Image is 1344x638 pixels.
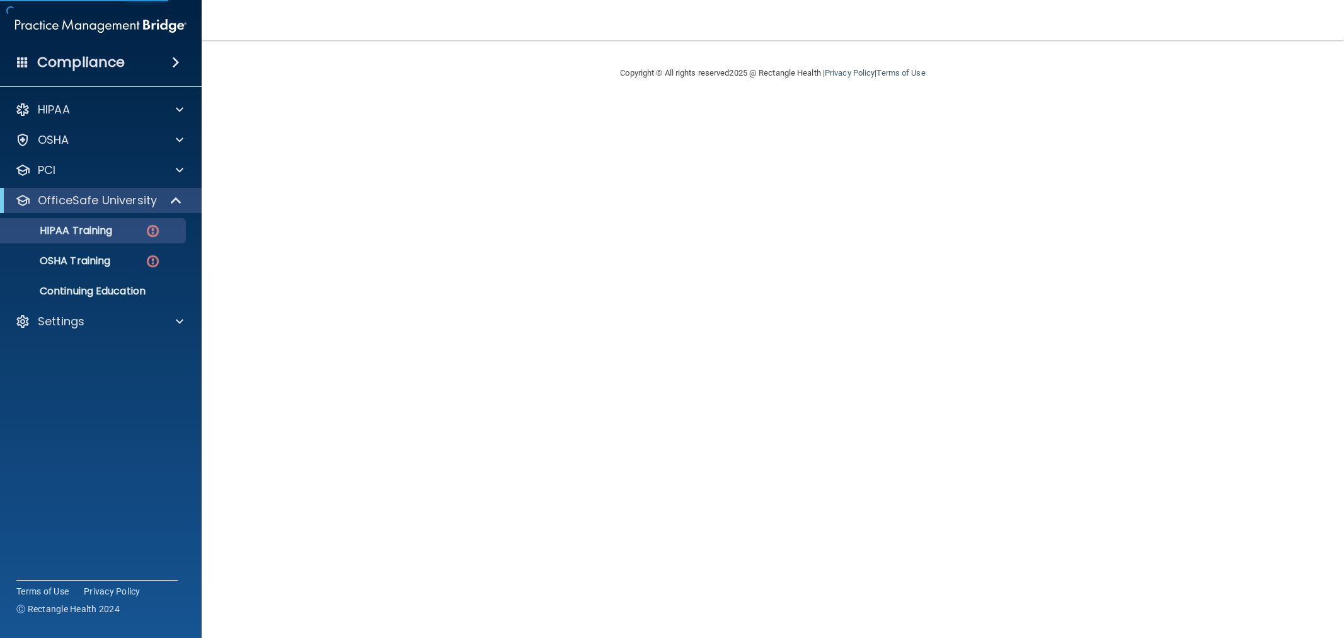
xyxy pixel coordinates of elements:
[16,585,69,598] a: Terms of Use
[825,68,875,78] a: Privacy Policy
[8,255,110,267] p: OSHA Training
[15,193,183,208] a: OfficeSafe University
[145,223,161,239] img: danger-circle.6113f641.png
[15,163,183,178] a: PCI
[8,285,180,298] p: Continuing Education
[8,224,112,237] p: HIPAA Training
[38,163,55,178] p: PCI
[38,102,70,117] p: HIPAA
[38,193,157,208] p: OfficeSafe University
[16,603,120,615] span: Ⓒ Rectangle Health 2024
[15,132,183,148] a: OSHA
[876,68,925,78] a: Terms of Use
[84,585,141,598] a: Privacy Policy
[543,53,1003,93] div: Copyright © All rights reserved 2025 @ Rectangle Health | |
[38,314,84,329] p: Settings
[37,54,125,71] h4: Compliance
[38,132,69,148] p: OSHA
[145,253,161,269] img: danger-circle.6113f641.png
[15,102,183,117] a: HIPAA
[15,13,187,38] img: PMB logo
[15,314,183,329] a: Settings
